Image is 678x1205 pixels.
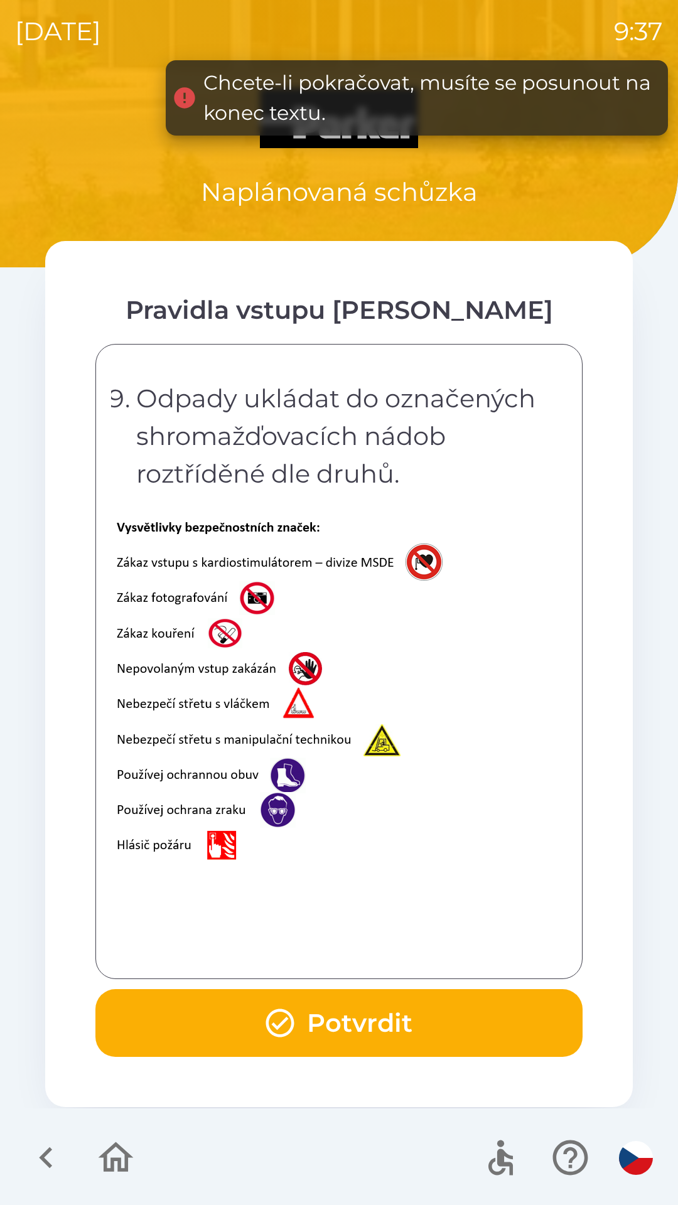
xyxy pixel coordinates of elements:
div: Chcete-li pokračovat, musíte se posunout na konec textu. [203,68,655,128]
p: 9:37 [614,13,663,50]
img: Logo [45,88,633,148]
button: Potvrdit [95,989,583,1057]
img: zCDwY4lUhyYAAAAASUVORK5CYII= [111,518,468,865]
div: Pravidla vstupu [PERSON_NAME] [95,291,583,329]
p: Odpady ukládat do označených shromažďovacích nádob roztříděné dle druhů. [136,380,549,493]
p: [DATE] [15,13,101,50]
p: Naplánovaná schůzka [201,173,478,211]
img: cs flag [619,1141,653,1175]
